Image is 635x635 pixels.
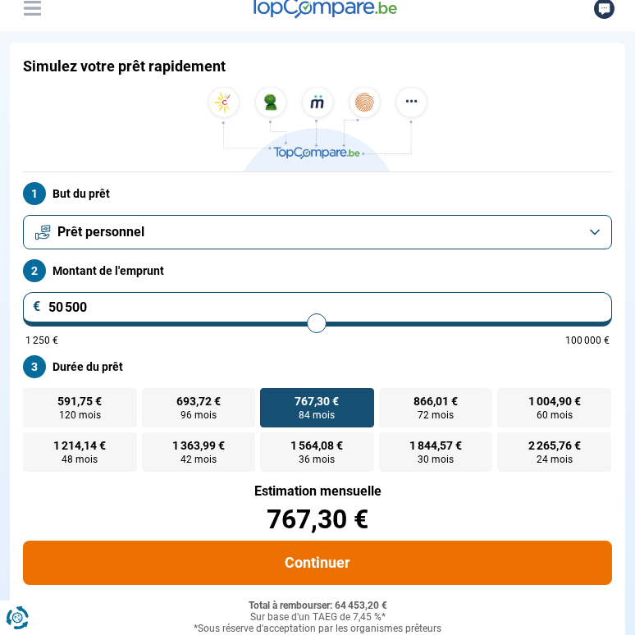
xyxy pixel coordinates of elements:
span: € [33,300,41,313]
span: 1 844,57 € [409,440,462,451]
span: 72 mois [418,410,454,420]
span: 48 mois [62,455,98,464]
label: But du prêt [23,182,612,205]
div: 767,30 € [23,506,612,532]
span: 30 mois [418,455,454,464]
span: 84 mois [299,410,335,420]
button: Prêt personnel [23,215,612,249]
span: 591,75 € [57,395,102,407]
span: 1 363,99 € [172,440,225,451]
span: 36 mois [299,455,335,464]
span: 1 250 € [25,336,58,345]
span: 866,01 € [413,395,458,407]
span: 42 mois [180,455,217,464]
div: *Sous réserve d'acceptation par les organismes prêteurs [23,624,612,635]
span: 100 000 € [565,336,610,345]
label: Durée du prêt [23,355,612,378]
span: 60 mois [537,410,573,420]
span: 24 mois [537,455,573,464]
div: Estimation mensuelle [23,485,612,498]
div: Sur base d'un TAEG de 7,45 %* [23,612,612,624]
span: Prêt personnel [57,223,144,241]
span: 767,30 € [295,395,339,407]
button: Continuer [23,541,612,585]
h1: Simulez votre prêt rapidement [23,57,226,75]
label: Montant de l'emprunt [23,259,612,282]
span: 96 mois [180,410,217,420]
span: 2 265,76 € [528,440,581,451]
span: 693,72 € [176,395,221,407]
span: 1 564,08 € [290,440,343,451]
img: TopCompare.be [203,87,432,171]
div: Total à rembourser: 64 453,20 € [23,601,612,612]
span: 1 214,14 € [53,440,106,451]
span: 1 004,90 € [528,395,581,407]
span: 120 mois [59,410,101,420]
